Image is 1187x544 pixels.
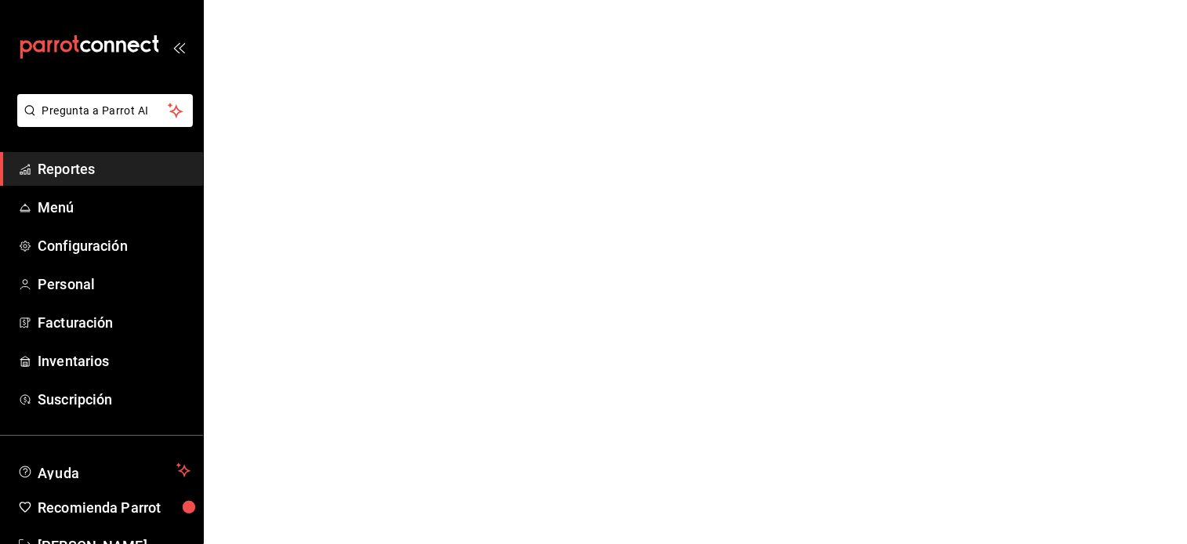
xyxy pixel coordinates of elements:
font: Recomienda Parrot [38,499,161,516]
span: Ayuda [38,461,170,480]
span: Pregunta a Parrot AI [42,103,169,119]
font: Facturación [38,314,113,331]
font: Reportes [38,161,95,177]
button: Pregunta a Parrot AI [17,94,193,127]
button: open_drawer_menu [172,41,185,53]
font: Inventarios [38,353,109,369]
font: Menú [38,199,74,216]
font: Configuración [38,238,128,254]
font: Suscripción [38,391,112,408]
font: Personal [38,276,95,292]
a: Pregunta a Parrot AI [11,114,193,130]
